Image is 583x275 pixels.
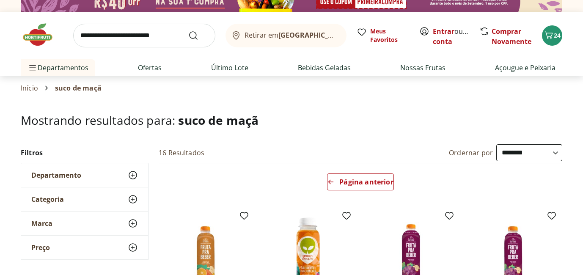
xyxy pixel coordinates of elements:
span: Categoria [31,195,64,203]
a: Início [21,84,38,92]
span: Meus Favoritos [370,27,409,44]
a: Página anterior [327,173,393,194]
span: suco de maçã [55,84,102,92]
button: Departamento [21,163,148,187]
button: Retirar em[GEOGRAPHIC_DATA]/[GEOGRAPHIC_DATA] [225,24,346,47]
b: [GEOGRAPHIC_DATA]/[GEOGRAPHIC_DATA] [278,30,421,40]
a: Entrar [433,27,454,36]
button: Preço [21,236,148,259]
button: Categoria [21,187,148,211]
button: Carrinho [542,25,562,46]
span: Página anterior [339,179,393,185]
span: ou [433,26,470,47]
span: suco de maçã [178,112,258,128]
a: Comprar Novamente [492,27,531,46]
h2: 16 Resultados [159,148,204,157]
h2: Filtros [21,144,148,161]
a: Nossas Frutas [400,63,445,73]
a: Criar conta [433,27,479,46]
a: Último Lote [211,63,248,73]
a: Bebidas Geladas [298,63,351,73]
h1: Mostrando resultados para: [21,113,562,127]
img: Hortifruti [21,22,63,47]
button: Menu [27,58,38,78]
span: Retirar em [245,31,338,39]
a: Açougue e Peixaria [495,63,555,73]
svg: Arrow Left icon [327,179,334,185]
span: Departamentos [27,58,88,78]
button: Marca [21,212,148,235]
a: Ofertas [138,63,162,73]
label: Ordernar por [449,148,493,157]
span: Preço [31,243,50,252]
span: Departamento [31,171,81,179]
input: search [73,24,215,47]
span: Marca [31,219,52,228]
button: Submit Search [188,30,209,41]
a: Meus Favoritos [357,27,409,44]
span: 24 [554,31,561,39]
